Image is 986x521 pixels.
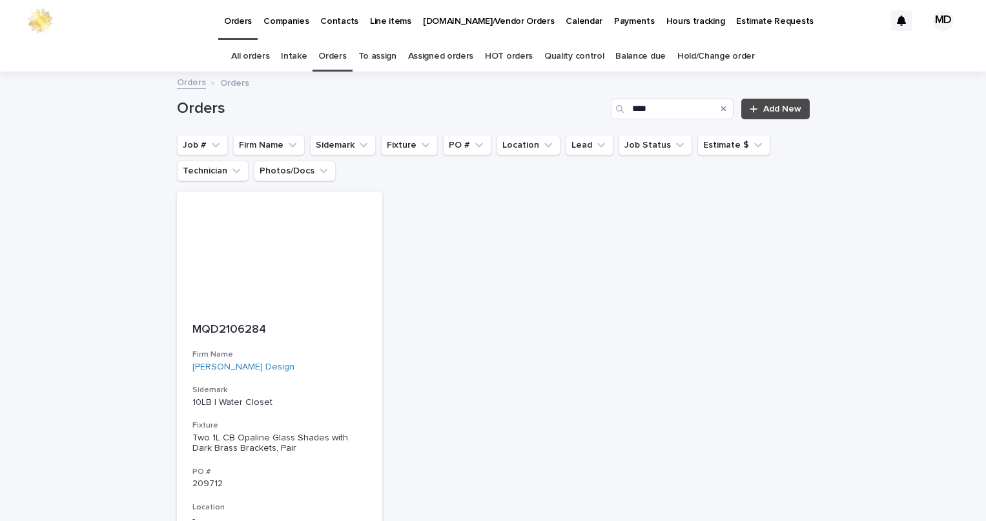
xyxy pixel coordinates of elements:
[544,41,604,72] a: Quality control
[220,75,249,89] p: Orders
[615,41,666,72] a: Balance due
[192,467,367,477] h3: PO #
[697,135,770,155] button: Estimate $
[192,323,367,337] p: MQD2106284
[192,433,367,455] div: Two 1L CB Opaline Glass Shades with Dark Brass Brackets, Pair
[192,397,367,408] p: 10LB | Water Closet
[619,135,692,155] button: Job Status
[192,362,294,373] a: [PERSON_NAME] Design
[318,41,346,72] a: Orders
[192,478,367,489] p: 209712
[611,99,734,119] input: Search
[177,135,228,155] button: Job #
[741,99,809,119] a: Add New
[933,10,954,31] div: MD
[566,135,613,155] button: Lead
[192,420,367,431] h3: Fixture
[485,41,533,72] a: HOT orders
[177,74,206,89] a: Orders
[192,385,367,395] h3: Sidemark
[177,161,249,181] button: Technician
[310,135,376,155] button: Sidemark
[677,41,755,72] a: Hold/Change order
[763,104,801,113] span: Add New
[26,8,54,34] img: 0ffKfDbyRa2Iv8hnaAqg
[281,41,307,72] a: Intake
[443,135,491,155] button: PO #
[381,135,438,155] button: Fixture
[254,161,336,181] button: Photos/Docs
[192,349,367,360] h3: Firm Name
[192,502,367,513] h3: Location
[233,135,305,155] button: Firm Name
[358,41,396,72] a: To assign
[497,135,560,155] button: Location
[177,99,606,118] h1: Orders
[231,41,269,72] a: All orders
[408,41,473,72] a: Assigned orders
